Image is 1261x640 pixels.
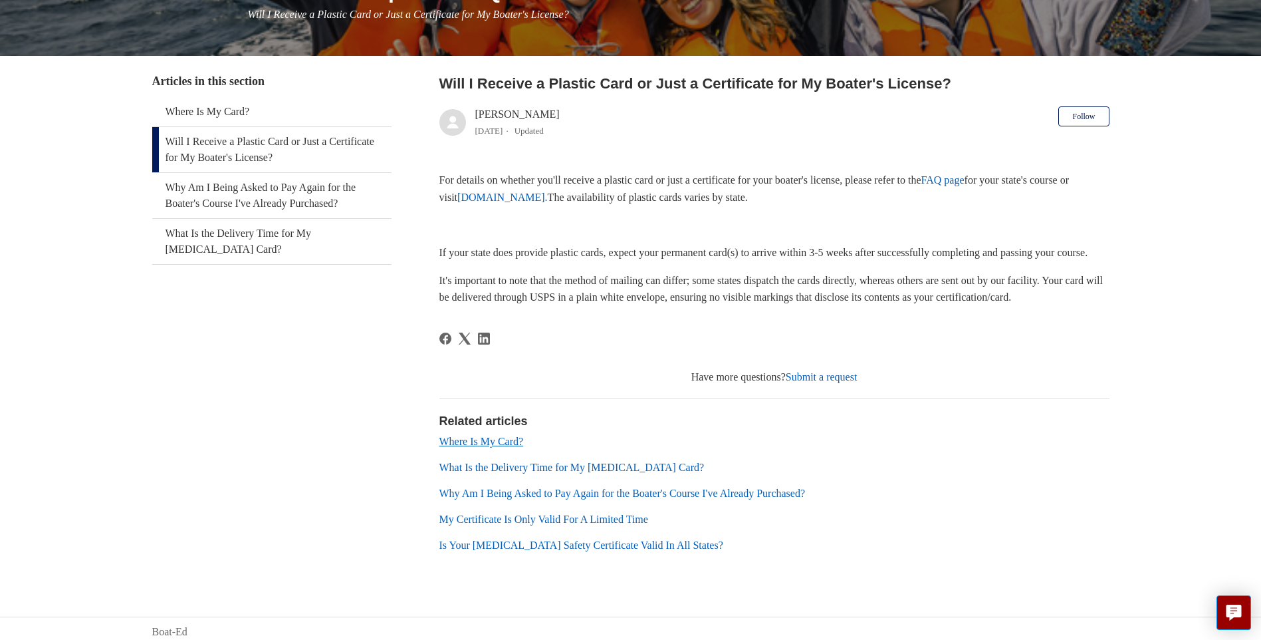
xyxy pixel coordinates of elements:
[152,75,265,88] span: Articles in this section
[439,333,451,345] a: Facebook
[248,9,569,20] span: Will I Receive a Plastic Card or Just a Certificate for My Boater's License?
[439,272,1109,306] p: It's important to note that the method of mailing can differ; some states dispatch the cards dire...
[439,514,648,525] a: My Certificate Is Only Valid For A Limited Time
[152,173,392,218] a: Why Am I Being Asked to Pay Again for the Boater's Course I've Already Purchased?
[152,219,392,264] a: What Is the Delivery Time for My [MEDICAL_DATA] Card?
[459,333,471,345] svg: Share this page on X Corp
[786,371,858,383] a: Submit a request
[1216,595,1251,630] button: Live chat
[439,172,1109,206] p: For details on whether you'll receive a plastic card or just a certificate for your boater's lice...
[439,436,524,447] a: Where Is My Card?
[475,126,503,136] time: 04/08/2025, 12:43
[439,333,451,345] svg: Share this page on Facebook
[478,333,490,345] svg: Share this page on LinkedIn
[459,333,471,345] a: X Corp
[152,624,187,640] a: Boat-Ed
[475,106,560,138] div: [PERSON_NAME]
[457,192,548,203] a: [DOMAIN_NAME].
[515,126,544,136] li: Updated
[439,244,1109,261] p: If your state does provide plastic cards, expect your permanent card(s) to arrive within 3-5 week...
[1058,106,1109,126] button: Follow Article
[439,412,1109,430] h2: Related articles
[439,369,1109,385] div: Have more questions?
[152,127,392,172] a: Will I Receive a Plastic Card or Just a Certificate for My Boater's License?
[152,97,392,126] a: Where Is My Card?
[439,540,723,551] a: Is Your [MEDICAL_DATA] Safety Certificate Valid In All States?
[921,174,965,186] a: FAQ page
[439,462,705,473] a: What Is the Delivery Time for My [MEDICAL_DATA] Card?
[478,333,490,345] a: LinkedIn
[439,488,806,499] a: Why Am I Being Asked to Pay Again for the Boater's Course I've Already Purchased?
[439,73,1109,94] h2: Will I Receive a Plastic Card or Just a Certificate for My Boater's License?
